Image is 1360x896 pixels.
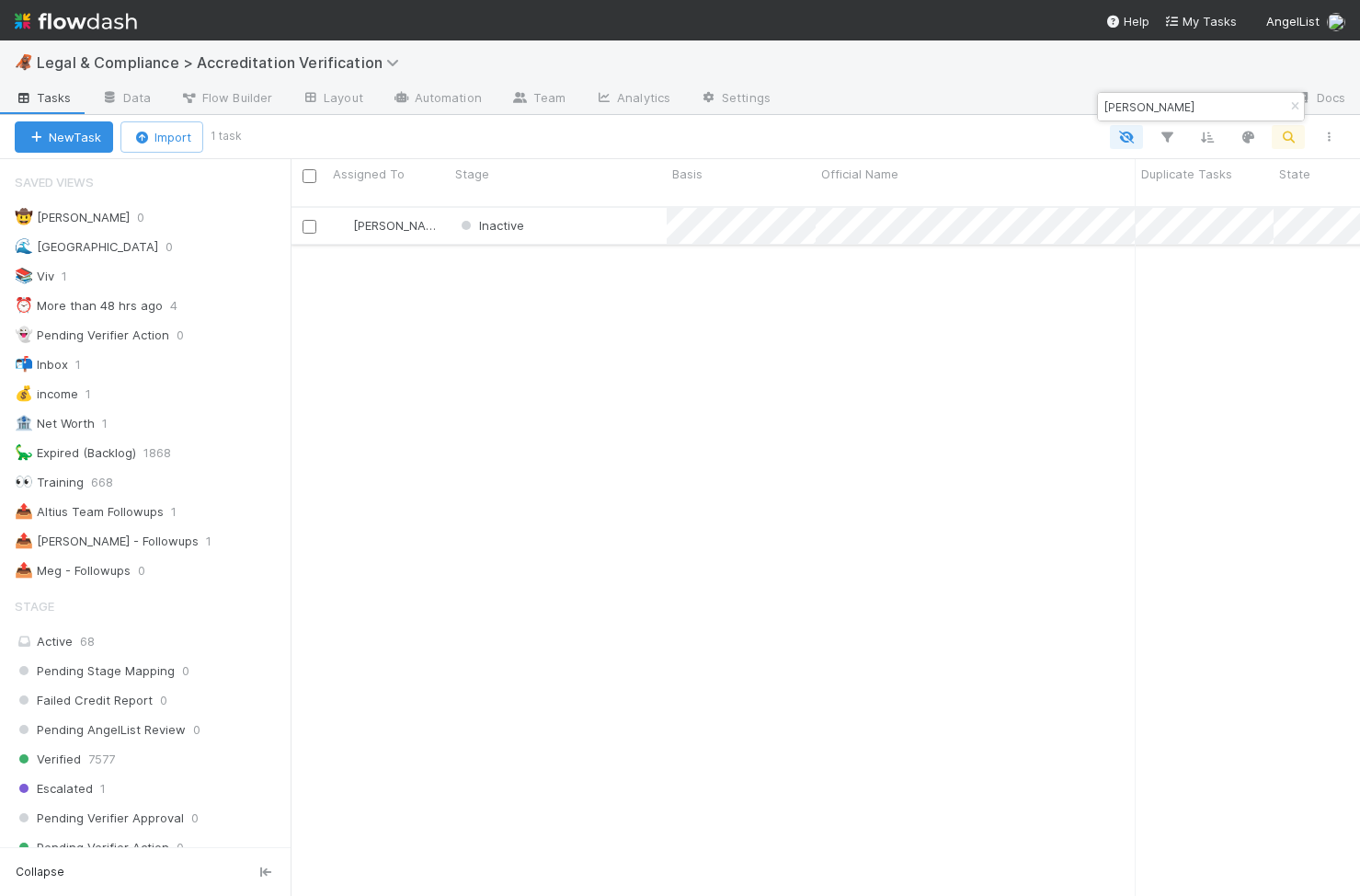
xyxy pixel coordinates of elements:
a: Automation [378,85,497,114]
span: 0 [137,206,163,229]
span: 🏦 [15,415,33,431]
div: Pending Verifier Action [15,324,169,347]
span: 0 [138,559,164,582]
div: [GEOGRAPHIC_DATA] [15,235,158,258]
span: My Tasks [1164,14,1237,29]
span: Legal & Compliance > Accreditation Verification [37,53,408,72]
span: Saved Views [15,164,94,201]
span: 1 [75,353,99,376]
span: 1 [206,530,230,553]
span: 0 [177,836,184,859]
span: 📬 [15,356,33,372]
div: Meg - Followups [15,559,131,582]
span: Verified [15,748,81,771]
div: income [15,383,78,406]
img: avatar_99e80e95-8f0d-4917-ae3c-b5dad577a2b5.png [336,218,350,233]
span: Duplicate Tasks [1141,165,1232,183]
span: 0 [166,235,191,258]
span: Tasks [15,88,72,107]
span: 👀 [15,474,33,489]
span: Collapse [16,864,64,880]
span: Official Name [821,165,898,183]
span: 1 [100,777,106,800]
div: [PERSON_NAME] - Followups [15,530,199,553]
a: Docs [1280,85,1360,114]
img: avatar_7d83f73c-397d-4044-baf2-bb2da42e298f.png [1327,13,1345,31]
span: 📤 [15,503,33,519]
div: Altius Team Followups [15,500,164,523]
a: Data [86,85,166,114]
span: Stage [15,588,54,625]
span: Stage [455,165,489,183]
span: 0 [160,689,167,712]
a: Settings [685,85,785,114]
input: Toggle All Rows Selected [303,169,316,183]
span: 68 [80,634,95,649]
span: State [1279,165,1310,183]
span: 📚 [15,268,33,283]
a: Team [497,85,580,114]
span: 🦧 [15,54,33,70]
span: Pending Stage Mapping [15,660,175,683]
small: 1 task [211,128,242,144]
span: Inactive [479,218,524,233]
span: Escalated [15,777,93,800]
span: 4 [170,294,196,317]
span: 📤 [15,562,33,578]
span: Pending Verifier Action [15,836,169,859]
button: Import [120,121,203,153]
span: Failed Credit Report [15,689,153,712]
div: Viv [15,265,54,288]
span: Assigned To [333,165,405,183]
span: 1 [171,500,195,523]
span: 📤 [15,533,33,548]
div: Training [15,471,84,494]
span: 0 [191,807,199,830]
span: 1 [62,265,86,288]
span: 💰 [15,385,33,401]
span: Flow Builder [180,88,272,107]
span: ⏰ [15,297,33,313]
div: More than 48 hrs ago [15,294,163,317]
span: 🤠 [15,209,33,224]
span: 1868 [143,442,189,465]
span: 1 [86,383,109,406]
span: [PERSON_NAME] [353,218,446,233]
span: AngelList [1266,14,1320,29]
span: Pending Verifier Approval [15,807,184,830]
img: logo-inverted-e16ddd16eac7371096b0.svg [15,6,137,37]
span: 7577 [88,748,115,771]
span: 🦕 [15,444,33,460]
div: Active [15,630,286,653]
div: Inbox [15,353,68,376]
span: 0 [177,324,202,347]
span: Basis [672,165,703,183]
span: 0 [182,660,189,683]
a: Layout [287,85,378,114]
span: 🌊 [15,238,33,254]
span: 1 [102,412,126,435]
span: 👻 [15,327,33,342]
span: 668 [91,471,131,494]
div: [PERSON_NAME] [15,206,130,229]
input: Toggle Row Selected [303,220,316,234]
span: 0 [193,718,200,741]
div: Expired (Backlog) [15,442,136,465]
input: Search... [1101,96,1285,118]
span: Pending AngelList Review [15,718,186,741]
button: NewTask [15,121,113,153]
a: Analytics [580,85,685,114]
div: Help [1105,12,1149,30]
div: Net Worth [15,412,95,435]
